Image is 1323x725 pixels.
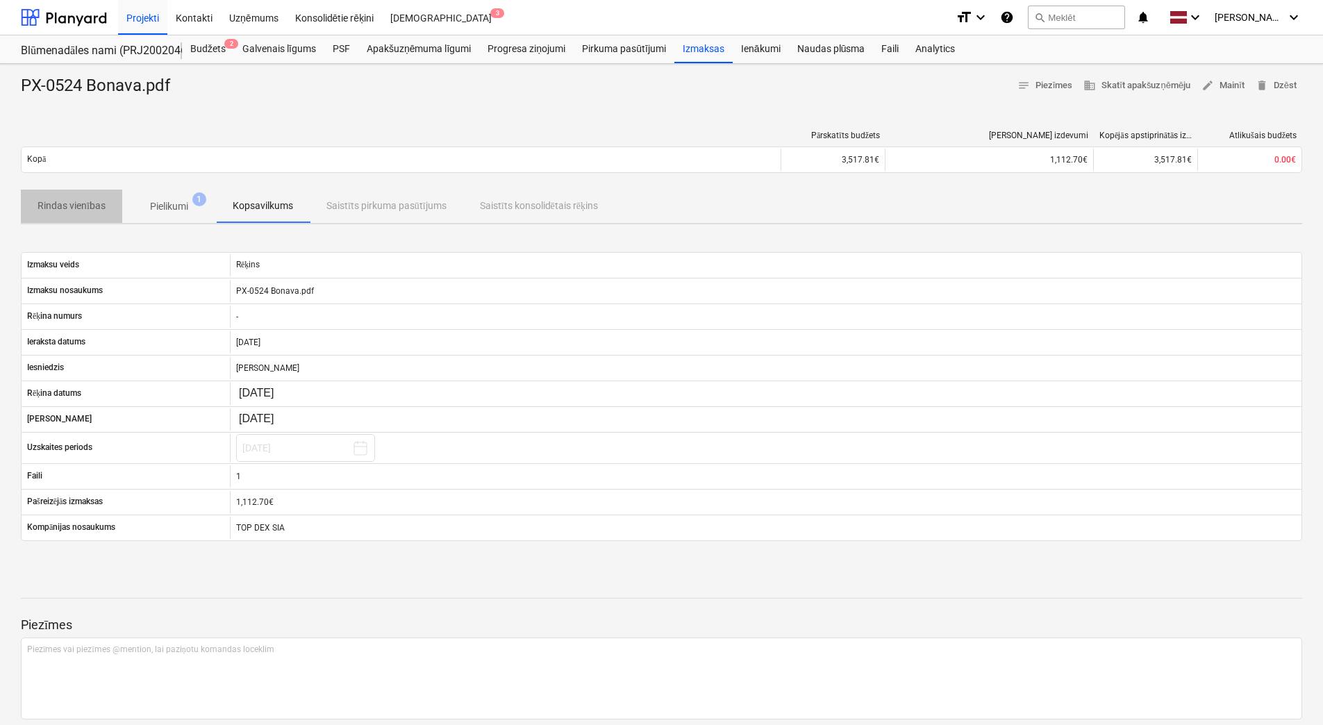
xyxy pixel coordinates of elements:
[182,35,234,63] a: Budžets2
[1017,78,1073,94] span: Piezīmes
[224,39,238,49] span: 2
[1285,9,1302,26] i: keyboard_arrow_down
[150,199,188,214] p: Pielikumi
[789,35,874,63] a: Naudas plūsma
[1204,131,1297,141] div: Atlikušais budžets
[1083,78,1190,94] span: Skatīt apakšuzņēmēju
[38,199,106,213] p: Rindas vienības
[236,497,1296,507] div: 1,112.70€
[1012,75,1079,97] button: Piezīmes
[230,280,1301,302] div: PX-0524 Bonava.pdf
[1017,79,1030,92] span: notes
[27,496,103,508] p: Pašreizējās izmaksas
[21,75,181,97] div: PX-0524 Bonava.pdf
[1099,131,1192,141] div: Kopējās apstiprinātās izmaksas
[674,35,733,63] a: Izmaksas
[873,35,907,63] a: Faili
[1136,9,1150,26] i: notifications
[1254,658,1323,725] iframe: Chat Widget
[27,522,115,533] p: Kompānijas nosaukums
[1256,78,1297,94] span: Dzēst
[192,192,206,206] span: 1
[236,384,301,403] input: Mainīt
[574,35,674,63] a: Pirkuma pasūtījumi
[1028,6,1125,29] button: Meklēt
[1250,75,1302,97] button: Dzēst
[956,9,972,26] i: format_size
[1274,155,1296,165] span: 0.00€
[1093,149,1197,171] div: 3,517.81€
[781,149,885,171] div: 3,517.81€
[1201,78,1245,94] span: Mainīt
[27,285,103,297] p: Izmaksu nosaukums
[787,131,880,141] div: Pārskatīts budžets
[358,35,479,63] a: Apakšuzņēmuma līgumi
[21,44,165,58] div: Blūmenadāles nami (PRJ2002046 Prūšu 2 kārta) 2601881 - Pabeigts. Izmaksas neliekam.
[182,35,234,63] div: Budžets
[479,35,574,63] a: Progresa ziņojumi
[1196,75,1250,97] button: Mainīt
[27,413,92,425] p: [PERSON_NAME]
[27,336,85,348] p: Ieraksta datums
[230,306,1301,328] div: -
[1034,12,1045,23] span: search
[27,153,46,165] p: Kopā
[233,199,293,213] p: Kopsavilkums
[236,410,301,429] input: Mainīt
[1201,79,1214,92] span: edit
[891,155,1088,165] div: 1,112.70€
[324,35,358,63] a: PSF
[907,35,963,63] a: Analytics
[1256,79,1268,92] span: delete
[27,310,82,322] p: Rēķina numurs
[1215,12,1284,23] span: [PERSON_NAME]
[230,465,1301,487] div: 1
[230,254,1301,276] div: Rēķins
[490,8,504,18] span: 3
[27,362,64,374] p: Iesniedzis
[230,517,1301,539] div: TOP DEX SIA
[891,131,1088,140] div: [PERSON_NAME] izdevumi
[21,617,1302,633] p: Piezīmes
[1000,9,1014,26] i: Zināšanu pamats
[1187,9,1204,26] i: keyboard_arrow_down
[27,387,81,399] p: Rēķina datums
[230,357,1301,379] div: [PERSON_NAME]
[27,259,79,271] p: Izmaksu veids
[1083,79,1096,92] span: business
[972,9,989,26] i: keyboard_arrow_down
[236,434,375,462] button: [DATE]
[1078,75,1196,97] button: Skatīt apakšuzņēmēju
[234,35,324,63] a: Galvenais līgums
[230,331,1301,353] div: [DATE]
[27,470,42,482] p: Faili
[27,442,92,453] p: Uzskaites periods
[733,35,789,63] a: Ienākumi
